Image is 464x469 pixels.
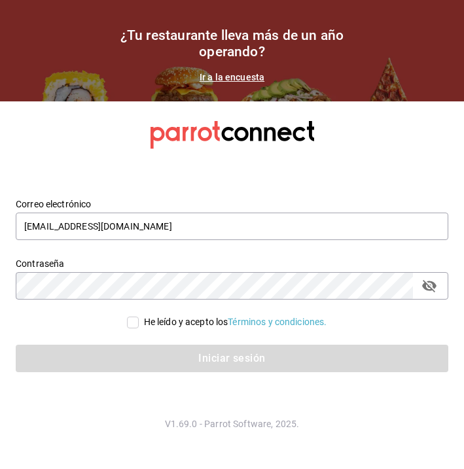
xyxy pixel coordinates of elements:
a: Ir a la encuesta [200,72,264,82]
label: Correo electrónico [16,200,448,209]
p: V1.69.0 - Parrot Software, 2025. [16,417,448,430]
label: Contraseña [16,259,448,268]
input: Ingresa tu correo electrónico [16,213,448,240]
button: passwordField [418,275,440,297]
h1: ¿Tu restaurante lleva más de un año operando? [101,27,363,60]
div: He leído y acepto los [144,315,327,329]
a: Términos y condiciones. [228,317,327,327]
